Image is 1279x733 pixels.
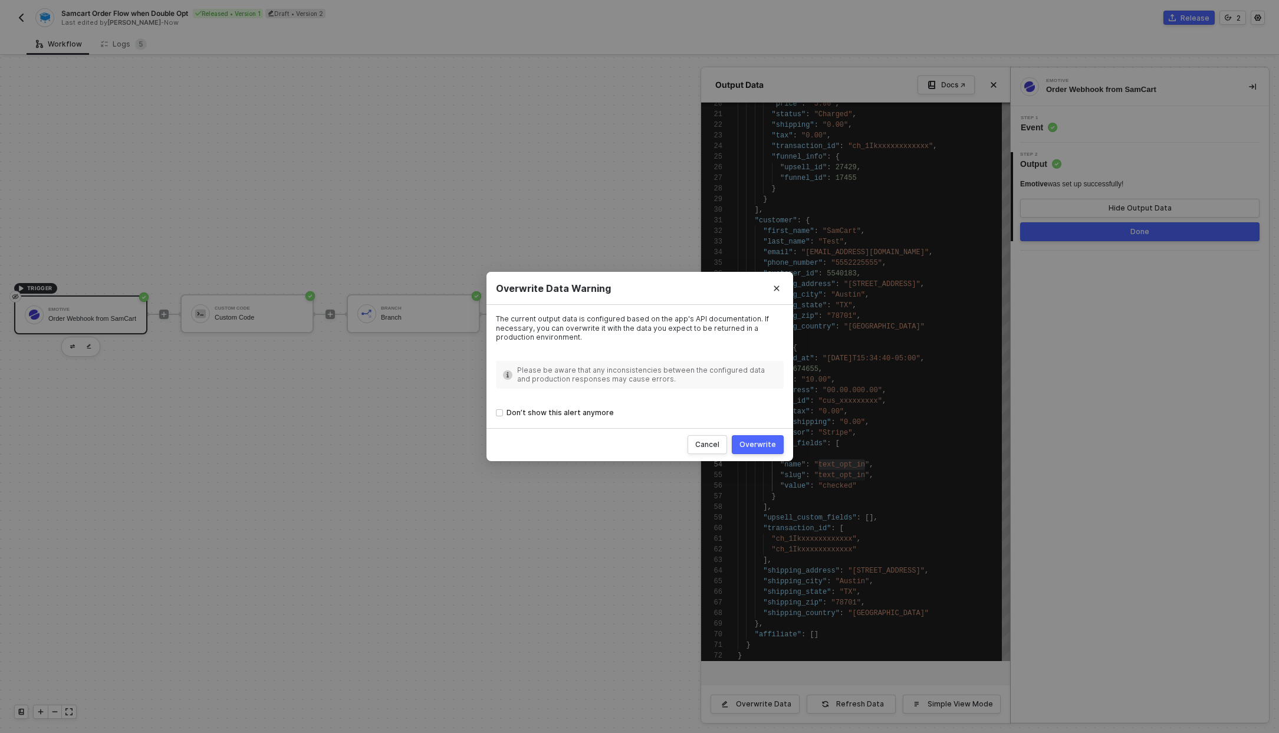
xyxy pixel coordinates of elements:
[738,652,742,660] span: }
[840,142,844,150] span: :
[763,439,827,448] span: "custom_fields"
[135,38,147,50] sup: 5
[793,344,797,352] span: {
[1020,158,1061,170] span: Output
[1163,11,1215,25] button: Release
[763,503,771,511] span: ],
[40,12,50,23] img: integration-icon
[701,544,722,555] div: 62
[763,418,831,426] span: "total_shipping"
[1181,13,1209,23] div: Release
[701,215,722,226] div: 31
[14,11,28,25] button: back
[801,376,831,384] span: "10.00"
[805,461,810,469] span: :
[836,174,857,182] span: 17455
[823,291,827,299] span: :
[805,216,810,225] span: {
[701,640,722,650] div: 71
[844,238,848,246] span: ,
[1254,14,1261,21] span: icon-settings
[496,314,784,342] p: The current output data is configured based on the app's API documentation. If necessary, you can...
[827,577,831,586] span: :
[801,132,827,140] span: "0.00"
[1249,83,1256,90] span: icon-collapse-right
[763,599,823,607] span: "shipping_zip"
[840,567,844,575] span: :
[732,435,784,454] button: Overwrite
[517,366,777,384] div: Please be aware that any inconsistencies between the configured data and production responses may...
[1020,180,1048,188] span: Emotive
[701,597,722,608] div: 67
[701,481,722,491] div: 56
[701,120,722,130] div: 22
[818,365,823,373] span: ,
[763,301,827,310] span: "billing_state"
[780,461,805,469] span: "name"
[736,699,791,709] div: Overwrite Data
[844,323,925,331] span: "[GEOGRAPHIC_DATA]"
[701,183,722,194] div: 28
[818,429,853,437] span: "Stripe"
[268,10,274,17] span: icon-edit
[840,524,844,533] span: [
[763,227,814,235] span: "first_name"
[772,535,857,543] span: "ch_1Ikxxxxxxxxxxxx"
[1225,14,1232,21] span: icon-versioning
[827,132,831,140] span: ,
[763,269,818,278] span: "customer_id"
[793,132,797,140] span: :
[701,109,722,120] div: 21
[760,272,793,305] button: Close
[814,354,818,363] span: :
[831,599,860,607] span: "78701"
[818,407,844,416] span: "0.00"
[814,471,870,479] span: "text_opt_in"
[701,608,722,619] div: 68
[861,599,865,607] span: ,
[882,386,886,395] span: ,
[711,79,768,91] div: Output Data
[507,407,614,419] div: Don’t show this alert anymore
[869,577,873,586] span: ,
[818,312,823,320] span: :
[831,259,882,267] span: "5552225555"
[1046,84,1230,95] div: Order Webhook from SamCart
[925,567,929,575] span: ,
[1046,78,1223,83] div: Emotive
[865,418,869,426] span: ,
[861,227,865,235] span: ,
[755,206,763,214] span: ],
[763,323,835,331] span: "billing_country"
[1020,199,1260,218] button: Hide Output Data
[987,78,1001,92] button: Close
[1130,227,1149,236] div: Done
[869,461,873,469] span: ,
[836,301,853,310] span: "TX"
[1011,152,1269,241] div: Step 2Output Emotivewas set up successfully!Hide Output DataDone
[755,630,801,639] span: "affiliate"
[857,269,861,278] span: ,
[818,269,823,278] span: :
[1020,179,1123,189] div: was set up successfully!
[814,121,818,129] span: :
[755,620,763,628] span: },
[37,708,44,715] span: icon-play
[1021,121,1057,133] span: Event
[844,407,848,416] span: ,
[763,524,831,533] span: "transaction_id"
[36,40,82,49] div: Workflow
[1024,81,1035,92] img: integration-icon
[805,110,810,119] span: :
[933,142,937,150] span: ,
[139,40,143,48] span: 5
[107,18,161,27] span: [PERSON_NAME]
[739,440,776,449] div: Overwrite
[772,132,793,140] span: "tax"
[61,8,188,18] span: Samcart Order Flow when Double Opt
[763,588,831,596] span: "shipping_state"
[836,163,857,172] span: 27429
[793,248,797,257] span: :
[827,269,856,278] span: 5540183
[763,195,767,203] span: }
